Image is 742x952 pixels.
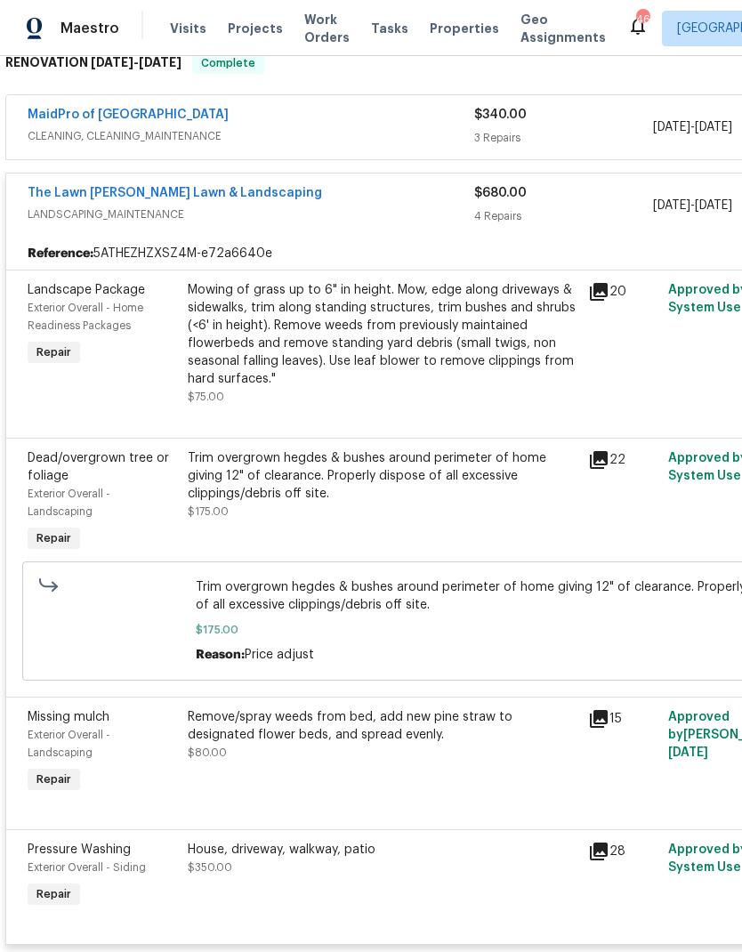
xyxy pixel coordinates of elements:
[28,127,474,145] span: CLEANING, CLEANING_MAINTENANCE
[28,452,169,482] span: Dead/overgrown tree or foliage
[29,770,78,788] span: Repair
[636,11,649,28] div: 46
[28,206,474,223] span: LANDSCAPING_MAINTENANCE
[60,20,119,37] span: Maestro
[228,20,283,37] span: Projects
[188,708,577,744] div: Remove/spray weeds from bed, add new pine straw to designated flower beds, and spread evenly.
[653,197,732,214] span: -
[139,56,181,69] span: [DATE]
[29,343,78,361] span: Repair
[28,284,145,296] span: Landscape Package
[188,862,232,873] span: $350.00
[28,303,143,331] span: Exterior Overall - Home Readiness Packages
[28,488,110,517] span: Exterior Overall - Landscaping
[194,54,262,72] span: Complete
[28,730,110,758] span: Exterior Overall - Landscaping
[28,862,146,873] span: Exterior Overall - Siding
[695,199,732,212] span: [DATE]
[653,199,690,212] span: [DATE]
[28,843,131,856] span: Pressure Washing
[668,746,708,759] span: [DATE]
[91,56,133,69] span: [DATE]
[196,649,245,661] span: Reason:
[188,747,227,758] span: $80.00
[474,129,653,147] div: 3 Repairs
[588,449,657,471] div: 22
[28,187,322,199] a: The Lawn [PERSON_NAME] Lawn & Landscaping
[588,281,657,303] div: 20
[29,529,78,547] span: Repair
[188,449,577,503] div: Trim overgrown hegdes & bushes around perimeter of home giving 12" of clearance. Properly dispose...
[304,11,350,46] span: Work Orders
[520,11,606,46] span: Geo Assignments
[474,187,527,199] span: $680.00
[170,20,206,37] span: Visits
[28,109,229,121] a: MaidPro of [GEOGRAPHIC_DATA]
[5,52,181,74] h6: RENOVATION
[588,708,657,730] div: 15
[653,118,732,136] span: -
[474,109,527,121] span: $340.00
[28,245,93,262] b: Reference:
[188,391,224,402] span: $75.00
[653,121,690,133] span: [DATE]
[29,885,78,903] span: Repair
[245,649,314,661] span: Price adjust
[695,121,732,133] span: [DATE]
[91,56,181,69] span: -
[188,841,577,859] div: House, driveway, walkway, patio
[28,711,109,723] span: Missing mulch
[474,207,653,225] div: 4 Repairs
[588,841,657,862] div: 28
[371,22,408,35] span: Tasks
[188,281,577,388] div: Mowing of grass up to 6" in height. Mow, edge along driveways & sidewalks, trim along standing st...
[188,506,229,517] span: $175.00
[430,20,499,37] span: Properties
